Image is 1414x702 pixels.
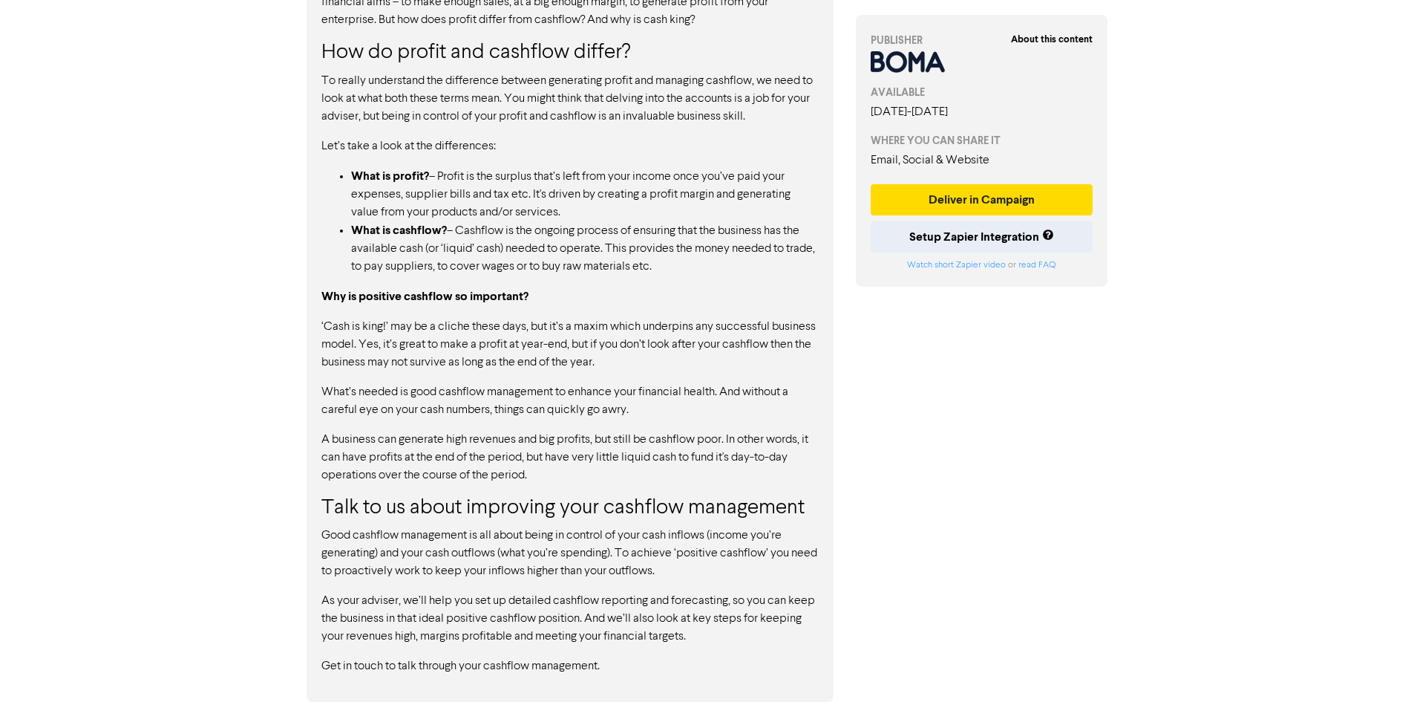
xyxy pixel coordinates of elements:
[351,223,447,238] strong: What is cashflow?
[321,431,819,484] p: A business can generate high revenues and big profits, but still be cashflow poor. In other words...
[321,527,819,580] p: Good cashflow management is all about being in control of your cash inflows (income you’re genera...
[871,33,1093,48] div: PUBLISHER
[351,221,819,276] li: – Cashflow is the ongoing process of ensuring that the business has the available cash (or ‘liqui...
[871,133,1093,149] div: WHERE YOU CAN SHARE IT
[1340,631,1414,702] iframe: Chat Widget
[321,592,819,646] p: As your adviser, we’ll help you set up detailed cashflow reporting and forecasting, so you can ke...
[871,85,1093,100] div: AVAILABLE
[1018,261,1055,270] a: read FAQ
[871,152,1093,169] div: Email, Social & Website
[321,72,819,126] p: To really understand the difference between generating profit and managing cashflow, we need to l...
[907,261,1006,270] a: Watch short Zapier video
[321,657,819,675] p: Get in touch to talk through your cashflow management.
[871,184,1093,215] button: Deliver in Campaign
[321,496,819,521] h3: Talk to us about improving your cashflow management
[351,169,429,183] strong: What is profit?
[321,383,819,419] p: What’s needed is good cashflow management to enhance your financial health. And without a careful...
[871,221,1093,253] button: Setup Zapier Integration
[321,289,528,304] strong: Why is positive cashflow so important?
[871,259,1093,272] div: or
[321,41,819,66] h3: How do profit and cashflow differ?
[321,318,819,371] p: ‘Cash is king!’ may be a cliche these days, but it’s a maxim which underpins any successful busin...
[321,137,819,155] p: Let’s take a look at the differences:
[871,103,1093,121] div: [DATE] - [DATE]
[351,167,819,221] li: – Profit is the surplus that’s left from your income once you’ve paid your expenses, supplier bil...
[1011,33,1093,45] strong: About this content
